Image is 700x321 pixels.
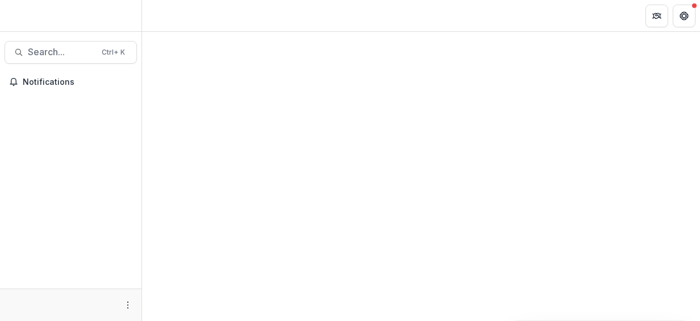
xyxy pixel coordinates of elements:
[23,77,132,87] span: Notifications
[147,7,195,24] nav: breadcrumb
[5,41,137,64] button: Search...
[99,46,127,59] div: Ctrl + K
[673,5,695,27] button: Get Help
[5,73,137,91] button: Notifications
[28,47,95,57] span: Search...
[121,298,135,312] button: More
[645,5,668,27] button: Partners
